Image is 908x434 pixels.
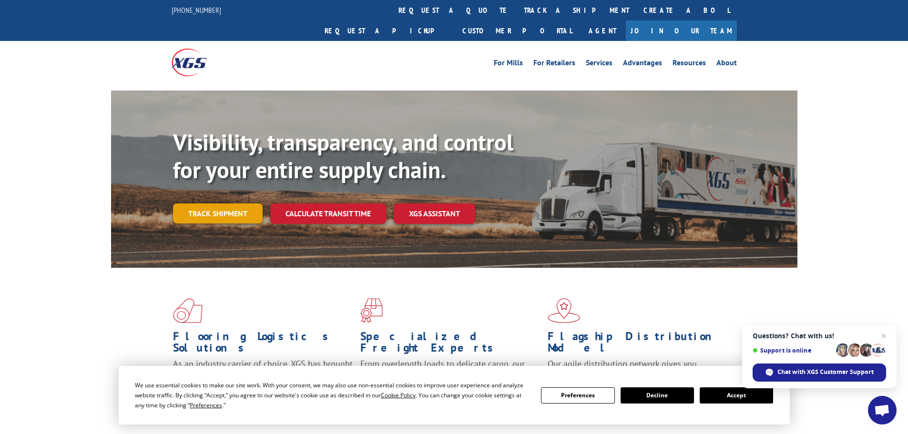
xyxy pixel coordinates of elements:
div: We use essential cookies to make our site work. With your consent, we may also use non-essential ... [135,380,530,410]
a: Join Our Team [626,20,737,41]
a: Customer Portal [455,20,579,41]
a: For Mills [494,59,523,70]
span: Support is online [753,347,833,354]
button: Accept [700,387,773,404]
span: Our agile distribution network gives you nationwide inventory management on demand. [548,358,723,381]
b: Visibility, transparency, and control for your entire supply chain. [173,127,513,184]
a: Resources [673,59,706,70]
div: Chat with XGS Customer Support [753,363,886,382]
a: Track shipment [173,203,263,223]
p: From overlength loads to delicate cargo, our experienced staff knows the best way to move your fr... [360,358,541,401]
img: xgs-icon-flagship-distribution-model-red [548,298,581,323]
h1: Flooring Logistics Solutions [173,331,353,358]
span: Close chat [878,330,889,342]
img: xgs-icon-total-supply-chain-intelligence-red [173,298,203,323]
div: Open chat [868,396,897,424]
span: Cookie Policy [381,391,416,399]
a: About [716,59,737,70]
span: Chat with XGS Customer Support [777,368,874,376]
button: Preferences [541,387,614,404]
img: xgs-icon-focused-on-flooring-red [360,298,383,323]
span: Questions? Chat with us! [753,332,886,340]
a: [PHONE_NUMBER] [172,5,221,15]
a: XGS ASSISTANT [394,203,475,224]
a: Request a pickup [317,20,455,41]
span: As an industry carrier of choice, XGS has brought innovation and dedication to flooring logistics... [173,358,353,392]
span: Preferences [190,401,222,409]
h1: Flagship Distribution Model [548,331,728,358]
a: Advantages [623,59,662,70]
a: Services [586,59,612,70]
a: For Retailers [533,59,575,70]
a: Agent [579,20,626,41]
div: Cookie Consent Prompt [119,366,790,424]
button: Decline [621,387,694,404]
h1: Specialized Freight Experts [360,331,541,358]
a: Calculate transit time [270,203,386,224]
